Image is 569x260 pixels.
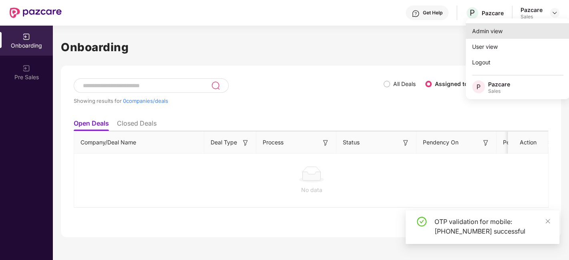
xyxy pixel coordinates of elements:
[521,14,543,20] div: Sales
[117,119,157,131] li: Closed Deals
[61,38,561,56] h1: Onboarding
[402,139,410,147] img: svg+xml;base64,PHN2ZyB3aWR0aD0iMTYiIGhlaWdodD0iMTYiIHZpZXdCb3g9IjAgMCAxNiAxNiIgZmlsbD0ibm9uZSIgeG...
[521,6,543,14] div: Pazcare
[482,139,490,147] img: svg+xml;base64,PHN2ZyB3aWR0aD0iMTYiIGhlaWdodD0iMTYiIHZpZXdCb3g9IjAgMCAxNiAxNiIgZmlsbD0ibm9uZSIgeG...
[80,186,543,194] div: No data
[482,9,504,17] div: Pazcare
[551,10,558,16] img: svg+xml;base64,PHN2ZyBpZD0iRHJvcGRvd24tMzJ4MzIiIHhtbG5zPSJodHRwOi8vd3d3LnczLm9yZy8yMDAwL3N2ZyIgd2...
[470,8,475,18] span: P
[74,132,204,154] th: Company/Deal Name
[412,10,420,18] img: svg+xml;base64,PHN2ZyBpZD0iSGVscC0zMngzMiIgeG1sbnM9Imh0dHA6Ly93d3cudzMub3JnLzIwMDAvc3ZnIiB3aWR0aD...
[497,132,557,154] th: Pendency
[10,8,62,18] img: New Pazcare Logo
[477,82,481,92] span: P
[417,217,426,226] span: check-circle
[343,138,360,147] span: Status
[22,33,30,41] img: svg+xml;base64,PHN2ZyB3aWR0aD0iMjAiIGhlaWdodD0iMjAiIHZpZXdCb3g9IjAgMCAyMCAyMCIgZmlsbD0ibm9uZSIgeG...
[123,98,168,104] span: 0 companies/deals
[423,10,442,16] div: Get Help
[488,80,510,88] div: Pazcare
[263,138,283,147] span: Process
[423,138,458,147] span: Pendency On
[503,138,544,147] span: Pendency
[393,80,416,87] label: All Deals
[211,81,220,90] img: svg+xml;base64,PHN2ZyB3aWR0aD0iMjQiIGhlaWdodD0iMjUiIHZpZXdCb3g9IjAgMCAyNCAyNSIgZmlsbD0ibm9uZSIgeG...
[211,138,237,147] span: Deal Type
[74,119,109,131] li: Open Deals
[488,88,510,94] div: Sales
[74,98,384,104] div: Showing results for
[508,132,548,154] th: Action
[435,80,478,87] label: Assigned to me
[434,217,550,236] div: OTP validation for mobile: [PHONE_NUMBER] successful
[22,64,30,72] img: svg+xml;base64,PHN2ZyB3aWR0aD0iMjAiIGhlaWdodD0iMjAiIHZpZXdCb3g9IjAgMCAyMCAyMCIgZmlsbD0ibm9uZSIgeG...
[241,139,249,147] img: svg+xml;base64,PHN2ZyB3aWR0aD0iMTYiIGhlaWdodD0iMTYiIHZpZXdCb3g9IjAgMCAxNiAxNiIgZmlsbD0ibm9uZSIgeG...
[545,218,551,224] span: close
[322,139,330,147] img: svg+xml;base64,PHN2ZyB3aWR0aD0iMTYiIGhlaWdodD0iMTYiIHZpZXdCb3g9IjAgMCAxNiAxNiIgZmlsbD0ibm9uZSIgeG...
